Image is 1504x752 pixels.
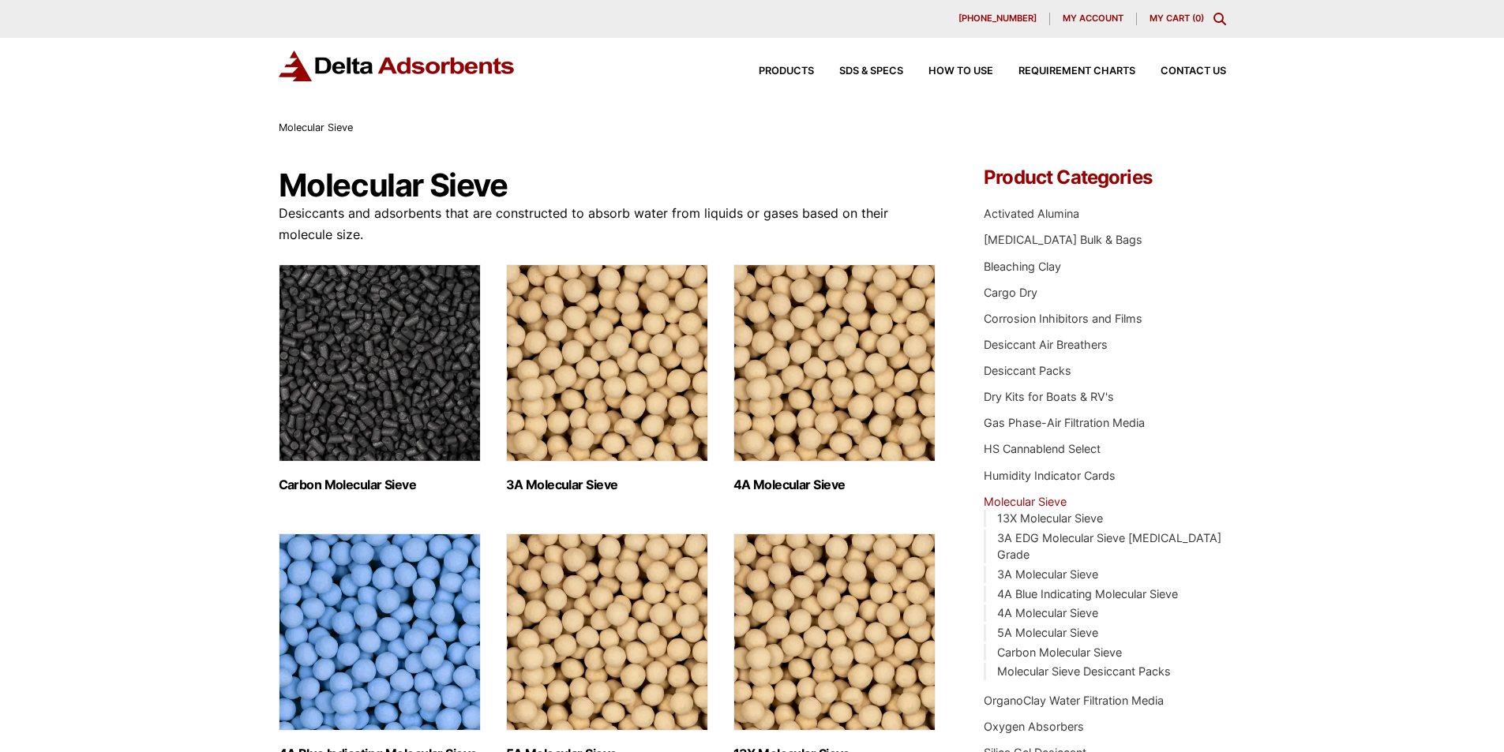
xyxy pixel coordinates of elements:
[733,264,936,492] a: Visit product category 4A Molecular Sieve
[279,264,481,462] img: Carbon Molecular Sieve
[984,260,1061,273] a: Bleaching Clay
[928,66,993,77] span: How to Use
[984,233,1142,246] a: [MEDICAL_DATA] Bulk & Bags
[997,606,1098,619] a: 4A Molecular Sieve
[1050,13,1137,25] a: My account
[984,312,1142,325] a: Corrosion Inhibitors and Films
[733,66,814,77] a: Products
[506,264,708,492] a: Visit product category 3A Molecular Sieve
[984,207,1079,220] a: Activated Alumina
[506,533,708,731] img: 5A Molecular Sieve
[279,122,353,133] span: Molecular Sieve
[984,338,1108,351] a: Desiccant Air Breathers
[997,531,1221,562] a: 3A EDG Molecular Sieve [MEDICAL_DATA] Grade
[733,533,936,731] img: 13X Molecular Sieve
[1195,13,1201,24] span: 0
[279,168,937,203] h1: Molecular Sieve
[506,477,708,492] h2: 3A Molecular Sieve
[1018,66,1135,77] span: Requirement Charts
[984,469,1116,482] a: Humidity Indicator Cards
[984,168,1225,187] h4: Product Categories
[984,390,1114,403] a: Dry Kits for Boats & RV's
[946,13,1050,25] a: [PHONE_NUMBER]
[506,264,708,462] img: 3A Molecular Sieve
[984,416,1145,429] a: Gas Phase-Air Filtration Media
[1063,14,1123,23] span: My account
[733,264,936,462] img: 4A Molecular Sieve
[997,511,1103,525] a: 13X Molecular Sieve
[903,66,993,77] a: How to Use
[984,442,1101,455] a: HS Cannablend Select
[759,66,814,77] span: Products
[997,645,1122,659] a: Carbon Molecular Sieve
[997,626,1098,639] a: 5A Molecular Sieve
[958,14,1037,23] span: [PHONE_NUMBER]
[279,51,516,81] img: Delta Adsorbents
[1150,13,1204,24] a: My Cart (0)
[733,477,936,492] h2: 4A Molecular Sieve
[984,495,1067,508] a: Molecular Sieve
[814,66,903,77] a: SDS & SPECS
[1135,66,1226,77] a: Contact Us
[279,477,481,492] h2: Carbon Molecular Sieve
[993,66,1135,77] a: Requirement Charts
[279,203,937,245] p: Desiccants and adsorbents that are constructed to absorb water from liquids or gases based on the...
[984,694,1164,707] a: OrganoClay Water Filtration Media
[984,364,1071,377] a: Desiccant Packs
[984,286,1037,299] a: Cargo Dry
[997,664,1171,678] a: Molecular Sieve Desiccant Packs
[1213,13,1226,25] div: Toggle Modal Content
[1161,66,1226,77] span: Contact Us
[984,720,1084,733] a: Oxygen Absorbers
[279,533,481,731] img: 4A Blue Indicating Molecular Sieve
[997,587,1178,600] a: 4A Blue Indicating Molecular Sieve
[839,66,903,77] span: SDS & SPECS
[997,567,1098,581] a: 3A Molecular Sieve
[279,264,481,492] a: Visit product category Carbon Molecular Sieve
